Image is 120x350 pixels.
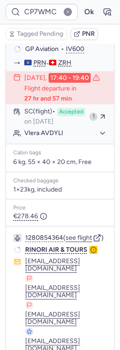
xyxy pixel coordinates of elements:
button: Ok [82,5,96,19]
p: 6 kg, 55 × 40 × 20 cm, Free [13,158,107,166]
button: 1280854364 [25,234,63,242]
span: 1×23kg, included [13,186,62,193]
div: 1 [89,113,98,121]
button: PNR [71,28,98,40]
p: Flight departure in [24,85,107,102]
button: [EMAIL_ADDRESS][DOMAIN_NAME] [25,311,107,326]
div: Price [13,205,107,211]
button: [EMAIL_ADDRESS][DOMAIN_NAME] [25,284,107,299]
span: RINORI AIR & TOURS [25,246,87,254]
div: - [24,59,107,68]
time: 27 hr and 57 min [24,95,72,103]
button: IV600 [66,45,84,53]
span: Accepted [57,108,85,116]
div: Cabin bags [13,150,107,156]
div: Checked baggage [13,178,107,184]
time: 17:40 - 19:40 [49,73,91,83]
button: Tagged Pending [5,28,67,40]
span: €278.46 [13,213,47,220]
button: SC(flight)Acceptedon [DATE]1 [6,106,114,127]
div: ( ) [25,234,107,242]
div: • [25,45,107,53]
span: Tagged Pending [17,30,63,38]
button: [EMAIL_ADDRESS][DOMAIN_NAME] [25,258,107,272]
span: PRN [33,59,46,67]
span: SC (flight) [24,108,55,116]
span: ZRH [58,59,71,67]
span: on [DATE] [24,118,54,125]
div: [DATE], [24,73,100,83]
span: GP Aviation [25,45,59,53]
input: PNR Reference [5,4,78,20]
button: see flight [65,234,92,242]
span: PNR [82,30,95,38]
button: Vlera AVDYLI [24,129,107,137]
